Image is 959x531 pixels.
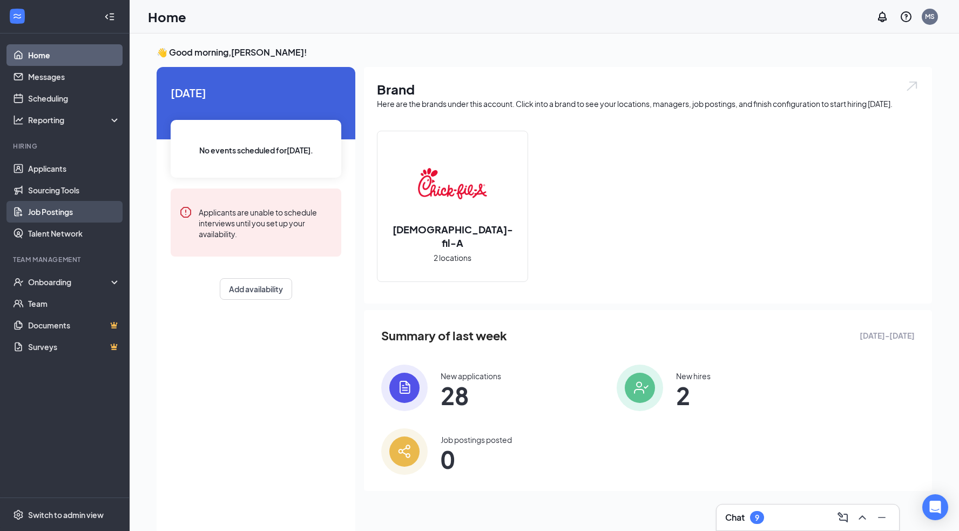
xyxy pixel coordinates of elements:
[28,223,120,244] a: Talent Network
[104,11,115,22] svg: Collapse
[157,46,932,58] h3: 👋 Good morning, [PERSON_NAME] !
[441,449,512,469] span: 0
[220,278,292,300] button: Add availability
[28,88,120,109] a: Scheduling
[381,428,428,475] img: icon
[418,149,487,218] img: Chick-fil-A
[381,326,507,345] span: Summary of last week
[13,142,118,151] div: Hiring
[13,277,24,287] svg: UserCheck
[28,66,120,88] a: Messages
[28,314,120,336] a: DocumentsCrown
[377,80,919,98] h1: Brand
[922,494,948,520] div: Open Intercom Messenger
[875,511,888,524] svg: Minimize
[676,371,711,381] div: New hires
[441,386,501,405] span: 28
[725,512,745,523] h3: Chat
[873,509,890,526] button: Minimize
[12,11,23,22] svg: WorkstreamLogo
[836,511,849,524] svg: ComposeMessage
[434,252,471,264] span: 2 locations
[13,509,24,520] svg: Settings
[377,98,919,109] div: Here are the brands under this account. Click into a brand to see your locations, managers, job p...
[28,336,120,358] a: SurveysCrown
[876,10,889,23] svg: Notifications
[856,511,869,524] svg: ChevronUp
[199,144,313,156] span: No events scheduled for [DATE] .
[900,10,913,23] svg: QuestionInfo
[834,509,852,526] button: ComposeMessage
[28,179,120,201] a: Sourcing Tools
[854,509,871,526] button: ChevronUp
[199,206,333,239] div: Applicants are unable to schedule interviews until you set up your availability.
[13,115,24,125] svg: Analysis
[28,509,104,520] div: Switch to admin view
[28,44,120,66] a: Home
[171,84,341,101] span: [DATE]
[617,365,663,411] img: icon
[905,80,919,92] img: open.6027fd2a22e1237b5b06.svg
[179,206,192,219] svg: Error
[28,277,111,287] div: Onboarding
[925,12,935,21] div: MS
[676,386,711,405] span: 2
[755,513,759,522] div: 9
[148,8,186,26] h1: Home
[441,371,501,381] div: New applications
[13,255,118,264] div: Team Management
[28,293,120,314] a: Team
[381,365,428,411] img: icon
[860,330,915,341] span: [DATE] - [DATE]
[377,223,528,250] h2: [DEMOGRAPHIC_DATA]-fil-A
[28,115,121,125] div: Reporting
[441,434,512,445] div: Job postings posted
[28,158,120,179] a: Applicants
[28,201,120,223] a: Job Postings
